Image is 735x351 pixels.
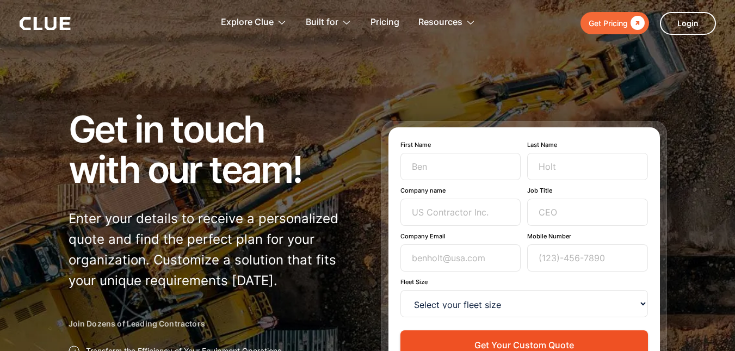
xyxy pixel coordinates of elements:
p: Enter your details to receive a personalized quote and find the perfect plan for your organizatio... [69,208,354,291]
input: benholt@usa.com [400,244,521,272]
div:  [628,16,645,30]
label: Job Title [527,187,648,194]
div: Built for [306,5,338,40]
input: (123)-456-7890 [527,244,648,272]
input: Ben [400,153,521,180]
label: First Name [400,141,521,149]
label: Company Email [400,232,521,240]
div: Built for [306,5,351,40]
h2: Join Dozens of Leading Contractors [69,318,354,329]
label: Mobile Number [527,232,648,240]
div: Explore Clue [221,5,287,40]
a: Login [660,12,716,35]
input: Holt [527,153,648,180]
input: US Contractor Inc. [400,199,521,226]
label: Last Name [527,141,648,149]
a: Pricing [370,5,399,40]
input: CEO [527,199,648,226]
div: Get Pricing [589,16,628,30]
div: Resources [418,5,475,40]
label: Fleet Size [400,278,648,286]
a: Get Pricing [580,12,649,34]
div: Explore Clue [221,5,274,40]
div: Resources [418,5,462,40]
h1: Get in touch with our team! [69,109,354,189]
label: Company name [400,187,521,194]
